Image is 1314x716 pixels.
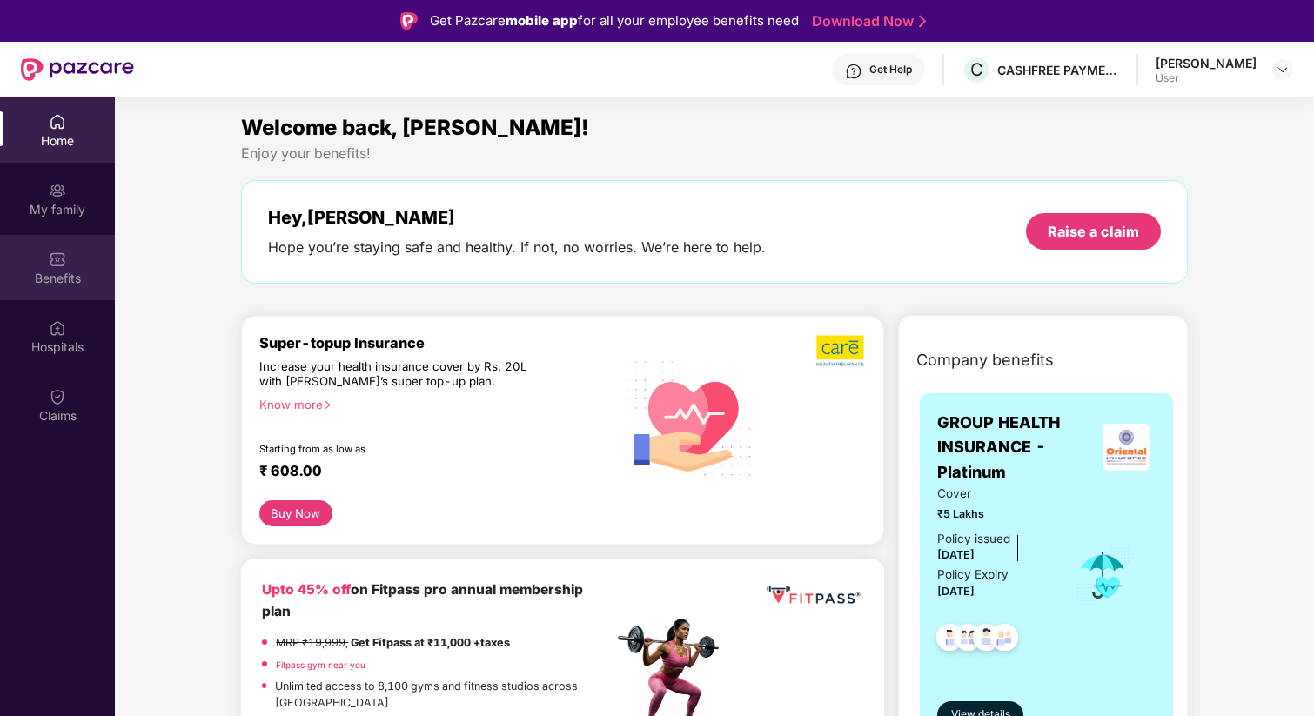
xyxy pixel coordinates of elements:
[845,63,862,80] img: svg+xml;base64,PHN2ZyBpZD0iSGVscC0zMngzMiIgeG1sbnM9Imh0dHA6Ly93d3cudzMub3JnLzIwMDAvc3ZnIiB3aWR0aD...
[613,340,765,494] img: svg+xml;base64,PHN2ZyB4bWxucz0iaHR0cDovL3d3dy53My5vcmcvMjAwMC9zdmciIHhtbG5zOnhsaW5rPSJodHRwOi8vd3...
[259,500,332,526] button: Buy Now
[919,12,926,30] img: Stroke
[937,411,1097,485] span: GROUP HEALTH INSURANCE - Platinum
[268,238,766,257] div: Hope you’re staying safe and healthy. If not, no worries. We’re here to help.
[262,581,351,598] b: Upto 45% off
[400,12,418,30] img: Logo
[1156,71,1257,85] div: User
[970,59,983,80] span: C
[276,636,348,649] del: MRP ₹19,999,
[1048,222,1139,241] div: Raise a claim
[997,62,1119,78] div: CASHFREE PAYMENTS INDIA PVT. LTD.
[763,579,863,611] img: fppp.png
[916,348,1054,372] span: Company benefits
[965,619,1008,661] img: svg+xml;base64,PHN2ZyB4bWxucz0iaHR0cDovL3d3dy53My5vcmcvMjAwMC9zdmciIHdpZHRoPSI0OC45NDMiIGhlaWdodD...
[937,548,975,561] span: [DATE]
[1156,55,1257,71] div: [PERSON_NAME]
[816,334,866,367] img: b5dec4f62d2307b9de63beb79f102df3.png
[1103,424,1150,471] img: insurerLogo
[947,619,989,661] img: svg+xml;base64,PHN2ZyB4bWxucz0iaHR0cDovL3d3dy53My5vcmcvMjAwMC9zdmciIHdpZHRoPSI0OC45MTUiIGhlaWdodD...
[49,182,66,199] img: svg+xml;base64,PHN2ZyB3aWR0aD0iMjAiIGhlaWdodD0iMjAiIHZpZXdCb3g9IjAgMCAyMCAyMCIgZmlsbD0ibm9uZSIgeG...
[506,12,578,29] strong: mobile app
[323,400,332,410] span: right
[259,398,603,410] div: Know more
[259,359,538,390] div: Increase your health insurance cover by Rs. 20L with [PERSON_NAME]’s super top-up plan.
[937,565,1009,584] div: Policy Expiry
[268,207,766,228] div: Hey, [PERSON_NAME]
[929,619,971,661] img: svg+xml;base64,PHN2ZyB4bWxucz0iaHR0cDovL3d3dy53My5vcmcvMjAwMC9zdmciIHdpZHRoPSI0OC45NDMiIGhlaWdodD...
[262,581,583,619] b: on Fitpass pro annual membership plan
[869,63,912,77] div: Get Help
[275,678,613,712] p: Unlimited access to 8,100 gyms and fitness studios across [GEOGRAPHIC_DATA]
[276,659,365,670] a: Fitpass gym near you
[49,319,66,337] img: svg+xml;base64,PHN2ZyBpZD0iSG9zcGl0YWxzIiB4bWxucz0iaHR0cDovL3d3dy53My5vcmcvMjAwMC9zdmciIHdpZHRoPS...
[21,58,134,81] img: New Pazcare Logo
[241,144,1188,163] div: Enjoy your benefits!
[259,462,596,483] div: ₹ 608.00
[1075,546,1131,604] img: icon
[937,585,975,598] span: [DATE]
[430,10,799,31] div: Get Pazcare for all your employee benefits need
[937,505,1051,523] span: ₹5 Lakhs
[937,530,1010,548] div: Policy issued
[812,12,921,30] a: Download Now
[937,485,1051,503] span: Cover
[259,443,540,455] div: Starting from as low as
[259,334,613,351] div: Super-topup Insurance
[983,619,1026,661] img: svg+xml;base64,PHN2ZyB4bWxucz0iaHR0cDovL3d3dy53My5vcmcvMjAwMC9zdmciIHdpZHRoPSI0OC45NDMiIGhlaWdodD...
[49,388,66,405] img: svg+xml;base64,PHN2ZyBpZD0iQ2xhaW0iIHhtbG5zPSJodHRwOi8vd3d3LnczLm9yZy8yMDAwL3N2ZyIgd2lkdGg9IjIwIi...
[351,636,510,649] strong: Get Fitpass at ₹11,000 +taxes
[1276,63,1290,77] img: svg+xml;base64,PHN2ZyBpZD0iRHJvcGRvd24tMzJ4MzIiIHhtbG5zPSJodHRwOi8vd3d3LnczLm9yZy8yMDAwL3N2ZyIgd2...
[241,115,589,140] span: Welcome back, [PERSON_NAME]!
[49,113,66,130] img: svg+xml;base64,PHN2ZyBpZD0iSG9tZSIgeG1sbnM9Imh0dHA6Ly93d3cudzMub3JnLzIwMDAvc3ZnIiB3aWR0aD0iMjAiIG...
[49,251,66,268] img: svg+xml;base64,PHN2ZyBpZD0iQmVuZWZpdHMiIHhtbG5zPSJodHRwOi8vd3d3LnczLm9yZy8yMDAwL3N2ZyIgd2lkdGg9Ij...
